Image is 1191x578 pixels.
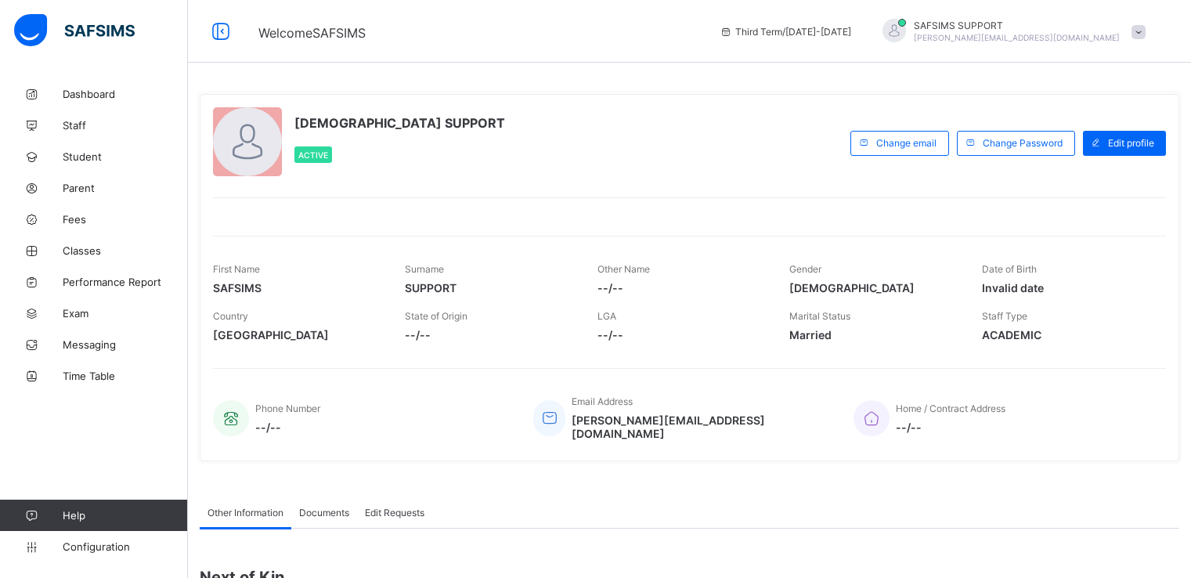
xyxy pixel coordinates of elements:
span: Staff [63,119,188,132]
span: Documents [299,507,349,518]
div: SAFSIMSSUPPORT [867,19,1153,45]
span: Gender [789,263,821,275]
span: Home / Contract Address [896,403,1005,414]
span: [DEMOGRAPHIC_DATA] SUPPORT [294,115,505,131]
span: Change email [876,137,937,149]
span: LGA [597,310,616,322]
span: session/term information [720,26,851,38]
span: Active [298,150,328,160]
span: Date of Birth [982,263,1037,275]
span: [PERSON_NAME][EMAIL_ADDRESS][DOMAIN_NAME] [914,33,1120,42]
span: Surname [405,263,444,275]
span: Edit profile [1108,137,1154,149]
span: Other Information [208,507,283,518]
span: [GEOGRAPHIC_DATA] [213,328,381,341]
span: Messaging [63,338,188,351]
img: safsims [14,14,135,47]
span: Student [63,150,188,163]
span: Fees [63,213,188,226]
span: Country [213,310,248,322]
span: Welcome SAFSIMS [258,25,366,41]
span: Time Table [63,370,188,382]
span: --/-- [405,328,573,341]
span: Marital Status [789,310,850,322]
span: Email Address [572,396,633,407]
span: Dashboard [63,88,188,100]
span: SUPPORT [405,281,573,294]
span: Parent [63,182,188,194]
span: Staff Type [982,310,1027,322]
span: Classes [63,244,188,257]
span: Performance Report [63,276,188,288]
span: State of Origin [405,310,467,322]
span: [DEMOGRAPHIC_DATA] [789,281,958,294]
span: --/-- [255,421,320,434]
span: --/-- [597,281,766,294]
span: [PERSON_NAME][EMAIL_ADDRESS][DOMAIN_NAME] [572,414,830,440]
span: Configuration [63,540,187,553]
span: ACADEMIC [982,328,1150,341]
span: Change Password [983,137,1063,149]
span: Other Name [597,263,650,275]
span: First Name [213,263,260,275]
span: Help [63,509,187,522]
span: Married [789,328,958,341]
span: Edit Requests [365,507,424,518]
span: Exam [63,307,188,320]
span: --/-- [597,328,766,341]
span: --/-- [896,421,1005,434]
span: Invalid date [982,281,1150,294]
span: Phone Number [255,403,320,414]
span: SAFSIMS SUPPORT [914,20,1120,31]
span: SAFSIMS [213,281,381,294]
